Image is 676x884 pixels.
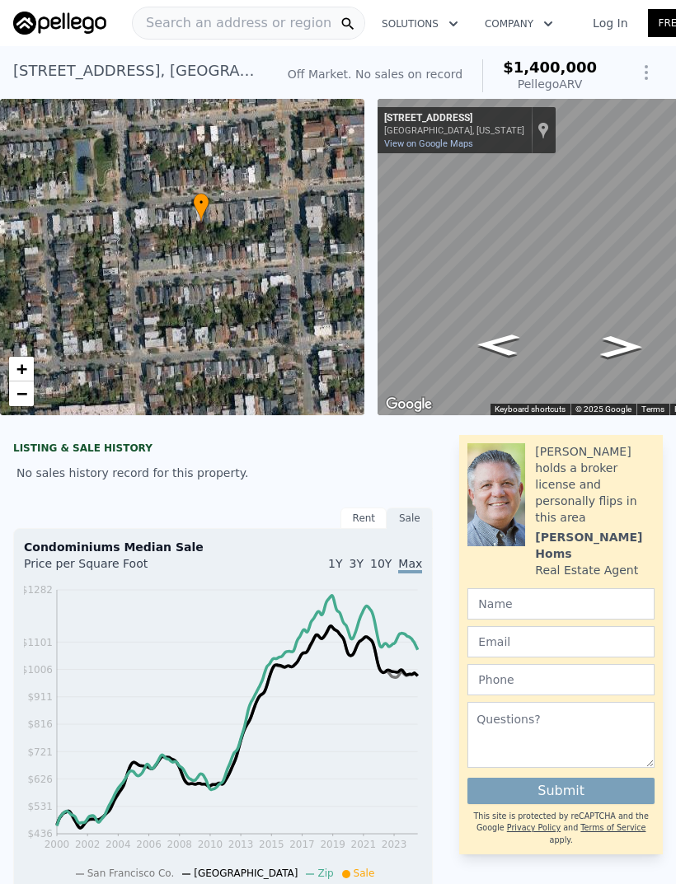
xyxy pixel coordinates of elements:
button: Show Options [630,56,663,89]
a: Zoom in [9,357,34,381]
div: This site is protected by reCAPTCHA and the Google and apply. [467,811,655,846]
tspan: 2015 [259,839,284,850]
span: $1,400,000 [503,58,597,76]
button: Keyboard shortcuts [495,404,566,415]
span: Zip [317,868,333,879]
div: • [193,193,209,222]
div: LISTING & SALE HISTORY [13,442,433,458]
tspan: $1101 [21,637,53,648]
tspan: 2006 [136,839,162,850]
img: Pellego [13,12,106,35]
tspan: 2023 [382,839,407,850]
a: Log In [573,15,647,31]
div: Rent [340,507,387,529]
span: − [16,383,27,404]
tspan: 2000 [45,839,70,850]
span: [GEOGRAPHIC_DATA] [194,868,298,879]
tspan: $1006 [21,664,53,676]
tspan: $816 [27,718,53,730]
input: Phone [467,664,655,695]
tspan: 2004 [106,839,131,850]
input: Email [467,626,655,657]
div: [PERSON_NAME] Homs [535,529,655,562]
button: Solutions [369,9,472,39]
span: © 2025 Google [575,405,631,414]
tspan: 2010 [198,839,223,850]
tspan: 2002 [75,839,101,850]
path: Go East, 24th St [458,329,538,361]
div: [STREET_ADDRESS] , [GEOGRAPHIC_DATA] , CA 94114 [13,59,261,82]
div: [PERSON_NAME] holds a broker license and personally flips in this area [535,443,655,526]
tspan: $1282 [21,584,53,596]
button: Submit [467,778,655,804]
div: Sale [387,507,433,529]
a: View on Google Maps [384,138,473,149]
div: Pellego ARV [503,76,597,92]
div: Real Estate Agent [535,562,638,578]
div: Price per Square Foot [24,555,223,582]
span: 10Y [370,557,392,570]
a: Privacy Policy [507,823,561,832]
tspan: $911 [27,691,53,703]
tspan: $626 [27,774,53,785]
tspan: 2013 [228,839,254,850]
span: San Francisco Co. [87,868,175,879]
tspan: $531 [27,801,53,812]
tspan: 2017 [289,839,315,850]
a: Open this area in Google Maps (opens a new window) [382,394,436,415]
tspan: $721 [27,746,53,758]
span: 1Y [328,557,342,570]
a: Terms of Service [580,823,645,832]
span: Max [398,557,422,573]
input: Name [467,588,655,620]
div: No sales history record for this property. [13,458,433,488]
span: • [193,195,209,210]
span: 3Y [350,557,364,570]
img: Google [382,394,436,415]
div: [STREET_ADDRESS] [384,112,524,125]
path: Go West, 24th St [582,330,661,362]
span: + [16,358,27,379]
div: Condominiums Median Sale [24,539,422,555]
button: Company [472,9,566,39]
span: Search an address or region [133,13,331,33]
tspan: 2008 [167,839,193,850]
tspan: 2019 [321,839,346,850]
tspan: 2021 [351,839,377,850]
a: Show location on map [538,121,549,139]
div: [GEOGRAPHIC_DATA], [US_STATE] [384,125,524,136]
span: Sale [354,868,375,879]
a: Terms (opens in new tab) [641,405,664,414]
a: Zoom out [9,381,34,406]
tspan: $436 [27,829,53,840]
div: Off Market. No sales on record [288,66,462,82]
